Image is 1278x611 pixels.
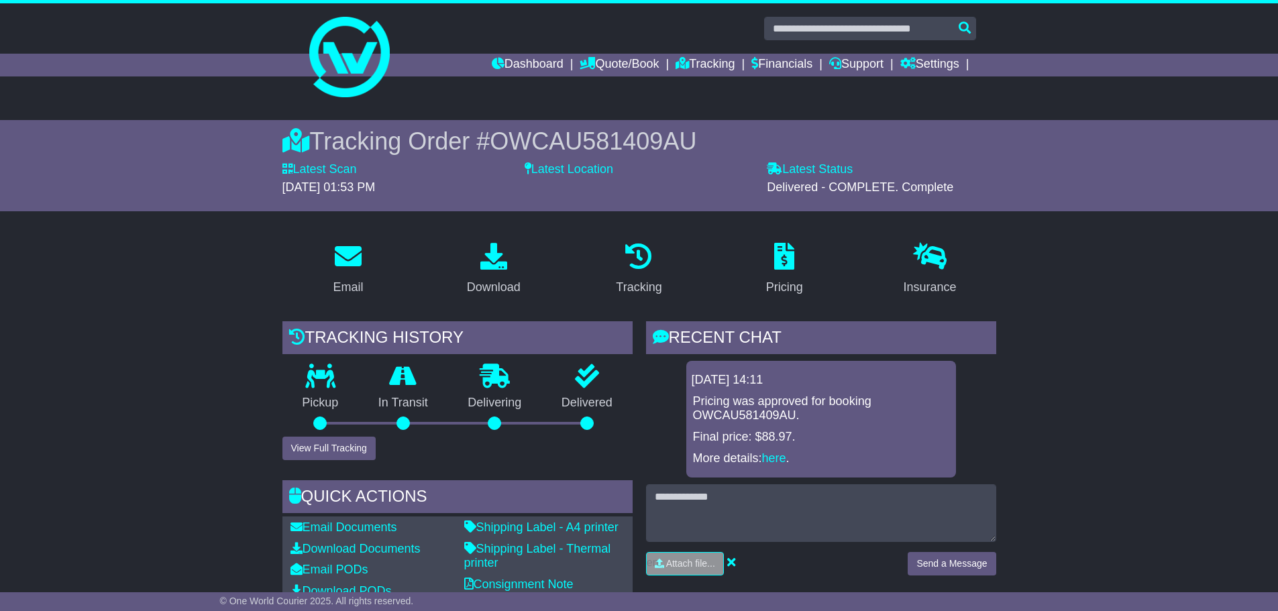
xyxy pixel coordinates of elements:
a: Download PODs [290,584,392,598]
div: [DATE] 14:11 [692,373,951,388]
p: Pickup [282,396,359,410]
button: View Full Tracking [282,437,376,460]
a: Settings [900,54,959,76]
a: Tracking [607,238,670,301]
a: Email [324,238,372,301]
p: More details: . [693,451,949,466]
div: RECENT CHAT [646,321,996,357]
a: Download Documents [290,542,421,555]
a: Consignment Note [464,577,574,591]
p: Delivering [448,396,542,410]
div: Tracking Order # [282,127,996,156]
a: Shipping Label - A4 printer [464,520,619,534]
div: Insurance [904,278,957,296]
p: Final price: $88.97. [693,430,949,445]
a: Dashboard [492,54,564,76]
button: Send a Message [908,552,996,575]
a: here [762,451,786,465]
a: Financials [751,54,812,76]
div: Email [333,278,363,296]
span: [DATE] 01:53 PM [282,180,376,194]
a: Quote/Book [580,54,659,76]
a: Download [458,238,529,301]
label: Latest Location [525,162,613,177]
label: Latest Status [767,162,853,177]
a: Pricing [757,238,812,301]
div: Tracking history [282,321,633,357]
label: Latest Scan [282,162,357,177]
span: OWCAU581409AU [490,127,696,155]
div: Pricing [766,278,803,296]
p: In Transit [358,396,448,410]
span: © One World Courier 2025. All rights reserved. [220,596,414,606]
div: Download [467,278,521,296]
a: Shipping Label - Thermal printer [464,542,611,570]
p: Delivered [541,396,633,410]
a: Email Documents [290,520,397,534]
a: Email PODs [290,563,368,576]
a: Support [829,54,884,76]
a: Insurance [895,238,965,301]
div: Tracking [616,278,661,296]
a: Tracking [676,54,735,76]
span: Delivered - COMPLETE. Complete [767,180,953,194]
div: Quick Actions [282,480,633,516]
p: Pricing was approved for booking OWCAU581409AU. [693,394,949,423]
